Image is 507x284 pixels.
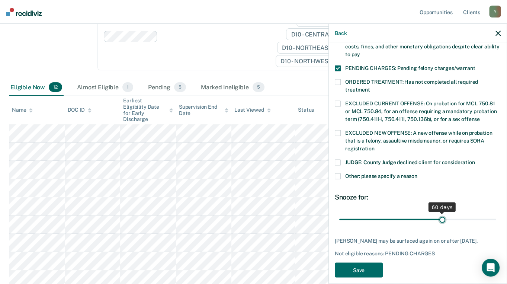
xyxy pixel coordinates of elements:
[276,55,343,67] span: D10 - NORTHWEST
[6,8,42,16] img: Recidiviz
[277,42,343,54] span: D10 - NORTHEAST
[174,82,186,92] span: 5
[199,79,266,96] div: Marked Ineligible
[335,238,501,244] div: [PERSON_NAME] may be surfaced again on or after [DATE].
[345,79,478,92] span: ORDERED TREATMENT: Has not completed all required treatment
[12,107,33,113] div: Name
[253,82,264,92] span: 5
[68,107,92,113] div: DOC ID
[489,6,501,17] div: Y
[345,173,417,179] span: Other: please specify a reason
[123,98,173,122] div: Earliest Eligibility Date for Early Discharge
[147,79,187,96] div: Pending
[335,262,383,278] button: Save
[345,65,475,71] span: PENDING CHARGES: Pending felony charges/warrant
[482,259,500,277] div: Open Intercom Messenger
[9,79,64,96] div: Eligible Now
[286,28,343,40] span: D10 - CENTRAL
[122,82,133,92] span: 1
[234,107,270,113] div: Last Viewed
[345,159,475,165] span: JUDGE: County Judge declined client for consideration
[345,35,500,57] span: FINES & FEES: Willful nonpayment of restitution, fees, court costs, fines, and other monetary obl...
[335,30,347,36] button: Back
[345,100,497,122] span: EXCLUDED CURRENT OFFENSE: On probation for MCL 750.81 or MCL 750.84, for an offense requiring a m...
[49,82,62,92] span: 12
[179,104,229,117] div: Supervision End Date
[345,130,492,151] span: EXCLUDED NEW OFFENSE: A new offense while on probation that is a felony, assaultive misdemeanor, ...
[429,202,456,212] div: 60 days
[298,107,314,113] div: Status
[76,79,135,96] div: Almost Eligible
[335,193,501,201] div: Snooze for:
[335,250,501,256] div: Not eligible reasons: PENDING CHARGES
